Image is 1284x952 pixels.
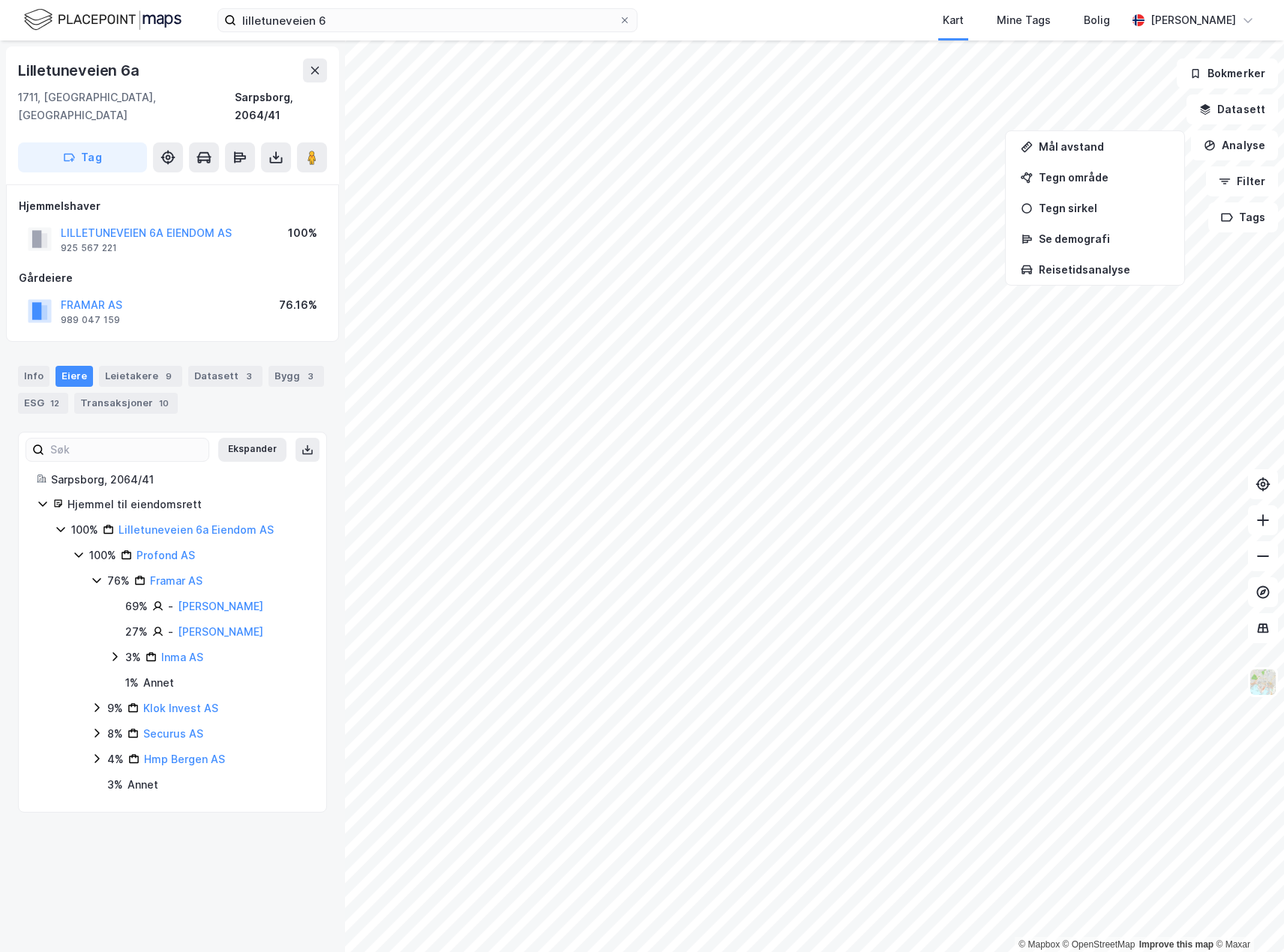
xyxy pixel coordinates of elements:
[74,393,178,414] div: Transaksjoner
[279,296,317,314] div: 76.16%
[118,523,274,536] a: Lilletuneveien 6a Eiendom AS
[18,58,142,82] div: Lilletuneveien 6a
[51,471,308,489] div: Sarpsborg, 2064/41
[1206,166,1278,196] button: Filter
[156,396,172,411] div: 10
[18,88,235,124] div: 1711, [GEOGRAPHIC_DATA], [GEOGRAPHIC_DATA]
[107,699,123,717] div: 9%
[1039,171,1169,184] div: Tegn område
[1139,939,1213,950] a: Improve this map
[61,314,120,326] div: 989 047 159
[161,651,203,663] a: Inma AS
[71,521,98,539] div: 100%
[1186,94,1278,124] button: Datasett
[125,623,148,641] div: 27%
[1209,880,1284,952] iframe: Chat Widget
[144,753,225,765] a: Hmp Bergen AS
[89,546,116,564] div: 100%
[143,727,203,740] a: Securus AS
[1018,939,1060,950] a: Mapbox
[1039,263,1169,276] div: Reisetidsanalyse
[1084,11,1110,29] div: Bolig
[236,9,619,31] input: Søk på adresse, matrikkel, gårdeiere, leietakere eller personer
[168,597,173,615] div: -
[61,242,117,254] div: 925 567 221
[997,11,1051,29] div: Mine Tags
[1191,130,1278,160] button: Analyse
[107,750,124,768] div: 4%
[107,776,123,794] div: 3 %
[18,142,147,172] button: Tag
[55,366,93,387] div: Eiere
[143,702,218,714] a: Klok Invest AS
[44,439,208,461] input: Søk
[241,369,256,384] div: 3
[24,7,181,33] img: logo.f888ab2527a4732fd821a326f86c7f29.svg
[125,674,139,692] div: 1 %
[178,600,263,612] a: [PERSON_NAME]
[1150,11,1236,29] div: [PERSON_NAME]
[127,776,158,794] div: Annet
[161,369,176,384] div: 9
[1208,202,1278,232] button: Tags
[99,366,182,387] div: Leietakere
[1063,939,1135,950] a: OpenStreetMap
[19,197,326,215] div: Hjemmelshaver
[125,648,141,666] div: 3%
[1209,880,1284,952] div: Kontrollprogram for chat
[150,574,202,587] a: Framar AS
[178,625,263,638] a: [PERSON_NAME]
[19,269,326,287] div: Gårdeiere
[136,549,195,561] a: Profond AS
[1249,668,1277,696] img: Z
[188,366,262,387] div: Datasett
[268,366,324,387] div: Bygg
[125,597,148,615] div: 69%
[18,366,49,387] div: Info
[107,725,123,743] div: 8%
[107,572,130,590] div: 76%
[67,495,308,513] div: Hjemmel til eiendomsrett
[168,623,173,641] div: -
[47,396,62,411] div: 12
[1039,140,1169,153] div: Mål avstand
[235,88,327,124] div: Sarpsborg, 2064/41
[288,224,317,242] div: 100%
[18,393,68,414] div: ESG
[1039,202,1169,214] div: Tegn sirkel
[303,369,318,384] div: 3
[1039,232,1169,245] div: Se demografi
[1177,58,1278,88] button: Bokmerker
[143,674,174,692] div: Annet
[943,11,964,29] div: Kart
[218,438,286,462] button: Ekspander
